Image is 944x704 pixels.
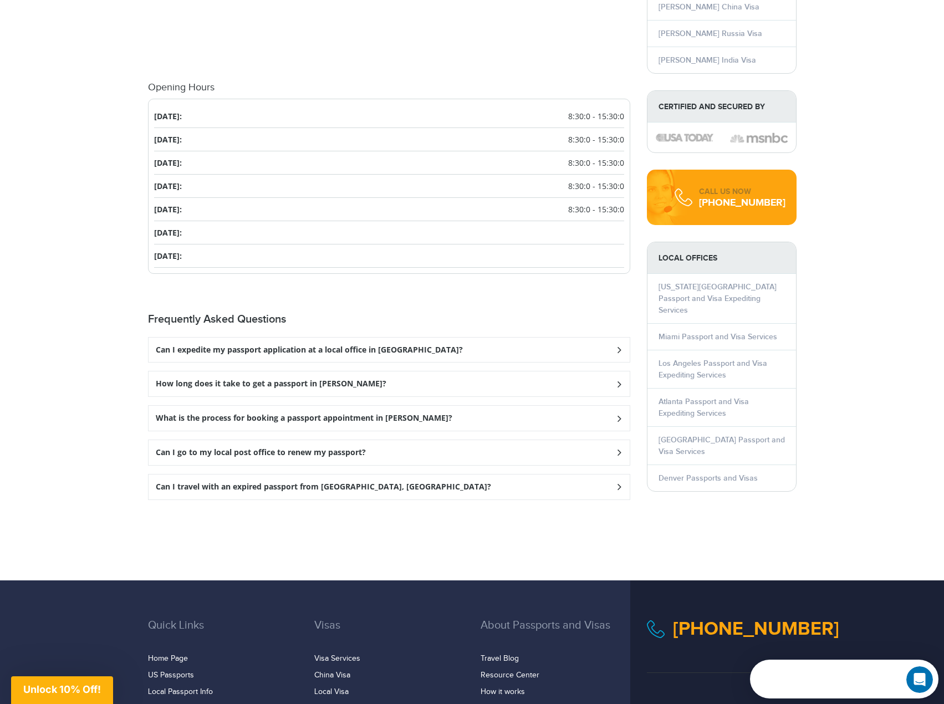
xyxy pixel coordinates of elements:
div: Unlock 10% Off! [11,676,113,704]
h3: Quick Links [148,619,298,648]
a: How it works [481,687,525,696]
h3: About Passports and Visas [481,619,630,648]
h2: Frequently Asked Questions [148,313,630,326]
a: [PERSON_NAME] India Visa [659,55,756,65]
li: [DATE]: [154,128,624,151]
a: [US_STATE][GEOGRAPHIC_DATA] Passport and Visa Expediting Services [659,282,777,315]
h4: Opening Hours [148,82,630,93]
a: Miami Passport and Visa Services [659,332,777,341]
span: 8:30:0 - 15:30:0 [568,203,624,215]
a: [PERSON_NAME] Russia Visa [659,29,762,38]
a: [GEOGRAPHIC_DATA] Passport and Visa Services [659,435,785,456]
li: [DATE]: [154,198,624,221]
h3: What is the process for booking a passport appointment in [PERSON_NAME]? [156,414,452,423]
a: Los Angeles Passport and Visa Expediting Services [659,359,767,380]
a: [PERSON_NAME] China Visa [659,2,759,12]
li: [DATE]: [154,244,624,268]
div: CALL US NOW [699,186,785,197]
div: [PHONE_NUMBER] [699,197,785,208]
h3: Can I travel with an expired passport from [GEOGRAPHIC_DATA], [GEOGRAPHIC_DATA]? [156,482,491,492]
h3: Can I go to my local post office to renew my passport? [156,448,366,457]
a: Local Visa [314,687,349,696]
strong: Certified and Secured by [647,91,796,123]
li: [DATE]: [154,105,624,128]
a: Visa Services [314,654,360,663]
span: 8:30:0 - 15:30:0 [568,180,624,192]
h3: How long does it take to get a passport in [PERSON_NAME]? [156,379,386,389]
a: Atlanta Passport and Visa Expediting Services [659,397,749,418]
iframe: Intercom live chat discovery launcher [750,660,938,698]
img: image description [656,134,713,141]
strong: LOCAL OFFICES [647,242,796,274]
img: image description [730,131,788,145]
li: [DATE]: [154,175,624,198]
a: Resource Center [481,671,539,680]
a: China Visa [314,671,350,680]
a: Travel Blog [481,654,519,663]
span: 8:30:0 - 15:30:0 [568,157,624,169]
li: [DATE]: [154,221,624,244]
h3: Visas [314,619,464,648]
span: 8:30:0 - 15:30:0 [568,134,624,145]
li: [DATE]: [154,151,624,175]
a: [PHONE_NUMBER] [673,618,839,640]
span: 8:30:0 - 15:30:0 [568,110,624,122]
span: Unlock 10% Off! [23,683,101,695]
a: Local Passport Info [148,687,213,696]
h3: Can I expedite my passport application at a local office in [GEOGRAPHIC_DATA]? [156,345,463,355]
iframe: Intercom live chat [906,666,933,693]
a: US Passports [148,671,194,680]
a: Denver Passports and Visas [659,473,758,483]
a: Home Page [148,654,188,663]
